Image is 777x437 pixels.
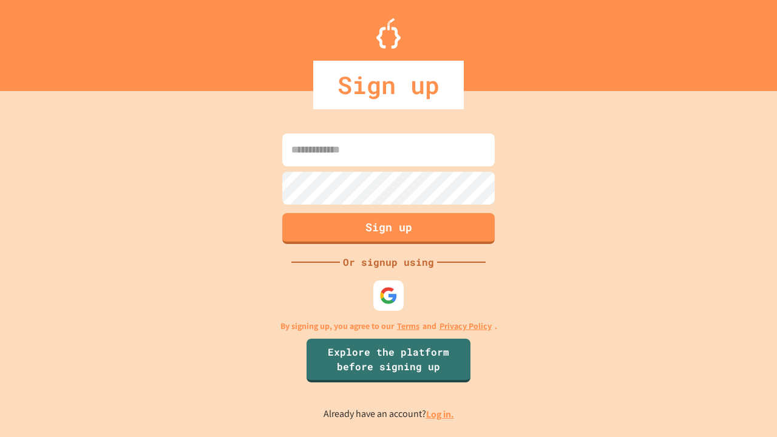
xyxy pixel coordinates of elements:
[426,408,454,421] a: Log in.
[397,320,419,333] a: Terms
[379,286,398,305] img: google-icon.svg
[282,213,495,244] button: Sign up
[324,407,454,422] p: Already have an account?
[376,18,401,49] img: Logo.svg
[439,320,492,333] a: Privacy Policy
[280,320,497,333] p: By signing up, you agree to our and .
[340,255,437,269] div: Or signup using
[313,61,464,109] div: Sign up
[307,339,470,382] a: Explore the platform before signing up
